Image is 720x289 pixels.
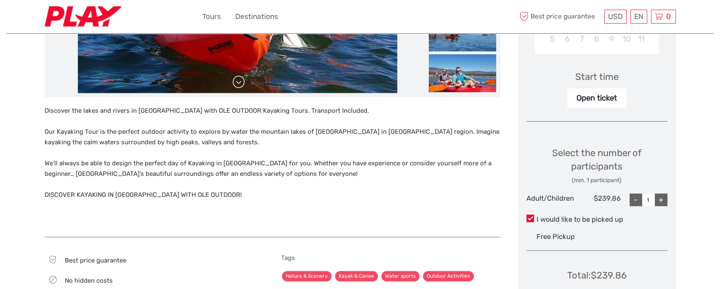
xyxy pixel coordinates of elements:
div: EN [630,10,647,24]
p: We’ll always be able to design the perfect day of Kayaking in [GEOGRAPHIC_DATA] for you. Whether ... [45,158,500,180]
div: Choose Friday, October 10th, 2025 [619,32,634,46]
label: I would like to be picked up [526,215,667,225]
div: Choose Tuesday, October 7th, 2025 [574,32,589,46]
img: 2467-7e1744d7-2434-4362-8842-68c566c31c52_logo_small.jpg [45,6,122,27]
p: DISCOVER KAYAKING IN [GEOGRAPHIC_DATA] WITH OLE OUTDOOR! [45,190,500,201]
div: Choose Sunday, October 5th, 2025 [545,32,560,46]
span: 0 [665,12,672,21]
a: Nature & Scenery [282,271,332,281]
div: Open ticket [567,88,626,108]
p: Discover the lakes and rivers in [GEOGRAPHIC_DATA] with OLE OUTDOOR Kayaking Tours. Transport Inc... [45,106,500,117]
div: $239.86 [574,194,621,206]
p: Our Kayaking Tour is the perfect outdoor activity to explore by water the mountain lakes of [GEOG... [45,127,500,148]
span: No hidden costs [65,277,113,284]
a: Tours [202,11,221,23]
span: Free Pickup [537,233,575,241]
p: We're away right now. Please check back later! [12,15,95,21]
h5: Tags [281,254,500,262]
div: Total : $239.86 [567,269,627,282]
a: Outdoor Activities [423,271,474,281]
div: - [630,194,642,206]
a: Destinations [235,11,278,23]
span: USD [608,12,623,21]
div: Start time [575,70,619,83]
div: Choose Monday, October 6th, 2025 [560,32,574,46]
a: Water sports [381,271,420,281]
div: Choose Wednesday, October 8th, 2025 [589,32,604,46]
span: Best price guarantee [518,10,602,24]
div: Choose Thursday, October 9th, 2025 [604,32,619,46]
div: (min. 1 participant) [526,176,667,185]
button: Open LiveChat chat widget [97,13,107,23]
span: Best price guarantee [65,257,126,264]
div: Adult/Children [526,194,574,206]
div: Select the number of participants [526,146,667,185]
div: + [655,194,667,206]
img: 3dff9bda584b4f96bc46d5513162e74f_slider_thumbnail.jpeg [429,54,496,92]
a: Kayak & Canoe [335,271,378,281]
div: Choose Saturday, October 11th, 2025 [634,32,648,46]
